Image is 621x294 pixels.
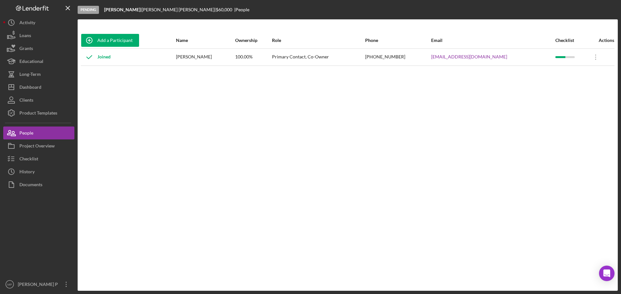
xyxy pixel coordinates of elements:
div: Add a Participant [97,34,133,47]
div: [PHONE_NUMBER] [365,49,430,65]
div: Educational [19,55,43,69]
a: [EMAIL_ADDRESS][DOMAIN_NAME] [431,54,507,59]
span: $60,000 [216,7,232,12]
button: Checklist [3,152,74,165]
div: Grants [19,42,33,56]
div: Checklist [555,38,587,43]
b: [PERSON_NAME] [104,7,140,12]
div: Name [176,38,234,43]
div: Phone [365,38,430,43]
button: Grants [3,42,74,55]
div: Actions [588,38,614,43]
div: Email [431,38,554,43]
button: Product Templates [3,106,74,119]
button: Project Overview [3,139,74,152]
button: Dashboard [3,81,74,94]
div: Open Intercom Messenger [599,266,615,281]
div: History [19,165,35,180]
div: Pending [78,6,99,14]
button: Activity [3,16,74,29]
div: Role [272,38,365,43]
div: [PERSON_NAME] P [16,278,58,292]
button: Add a Participant [81,34,139,47]
button: History [3,165,74,178]
div: Ownership [235,38,272,43]
button: People [3,127,74,139]
div: Project Overview [19,139,55,154]
div: Joined [81,49,111,65]
div: Dashboard [19,81,41,95]
button: Loans [3,29,74,42]
button: Long-Term [3,68,74,81]
div: 100.00% [235,49,272,65]
div: Documents [19,178,42,193]
div: | [104,7,142,12]
div: | People [234,7,249,12]
div: Product Templates [19,106,57,121]
button: Clients [3,94,74,106]
button: MP[PERSON_NAME] P [3,278,74,291]
div: Loans [19,29,31,44]
div: [PERSON_NAME] [PERSON_NAME] | [142,7,216,12]
div: [PERSON_NAME] [176,49,234,65]
div: Checklist [19,152,38,167]
button: Documents [3,178,74,191]
div: Clients [19,94,33,108]
button: Educational [3,55,74,68]
text: MP [7,283,12,286]
div: Activity [19,16,35,31]
div: People [19,127,33,141]
div: Long-Term [19,68,41,82]
div: Primary Contact, Co-Owner [272,49,365,65]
